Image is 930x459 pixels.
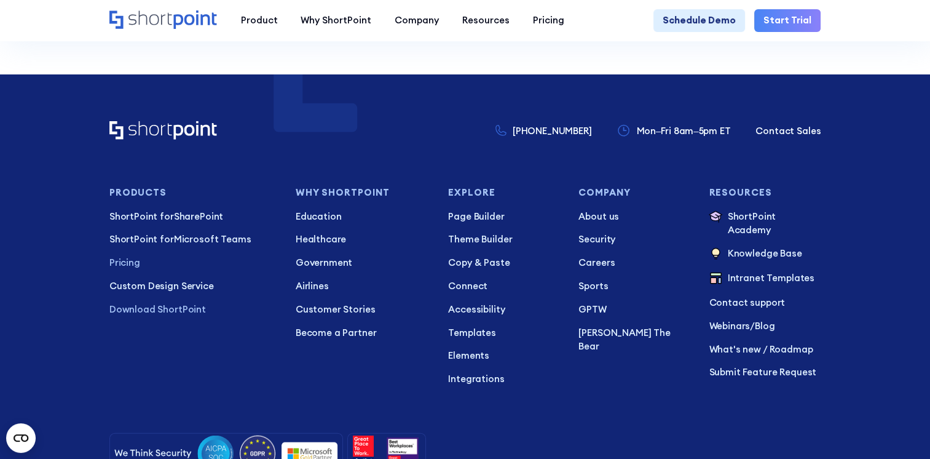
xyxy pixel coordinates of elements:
[728,247,802,262] p: Knowledge Base
[109,10,218,30] a: Home
[709,271,821,287] a: Intranet Templates
[513,124,592,138] p: [PHONE_NUMBER]
[578,188,690,198] h3: Company
[495,124,591,138] a: [PHONE_NUMBER]
[578,256,690,270] a: Careers
[448,303,560,317] a: Accessibility
[109,121,218,141] a: Home
[451,9,521,33] a: Resources
[728,271,814,287] p: Intranet Templates
[296,326,430,340] a: Become a Partner
[578,279,690,293] a: Sports
[448,210,560,224] a: Page Builder
[289,9,383,33] a: Why ShortPoint
[448,372,560,386] a: Integrations
[296,233,430,247] a: Healthcare
[296,256,430,270] a: Government
[869,400,930,459] iframe: Chat Widget
[578,326,690,354] a: [PERSON_NAME] The Bear
[109,210,174,222] span: ShortPoint for
[709,247,821,262] a: Knowledge Base
[448,326,560,340] a: Templates
[755,124,821,138] a: Contact Sales
[448,233,560,247] a: Theme Builder
[109,233,277,247] a: ShortPoint forMicrosoft Teams
[578,210,690,224] a: About us
[709,343,821,357] a: What's new / Roadmap
[448,188,560,198] h3: Explore
[653,9,745,33] a: Schedule Demo
[296,279,430,293] a: Airlines
[448,279,560,293] a: Connect
[109,210,277,224] p: SharePoint
[109,303,277,317] a: Download ShortPoint
[709,296,821,310] a: Contact support
[109,233,277,247] p: Microsoft Teams
[383,9,451,33] a: Company
[109,256,277,270] a: Pricing
[578,303,690,317] a: GPTW
[754,9,821,33] a: Start Trial
[240,14,277,28] div: Product
[869,400,930,459] div: Csevegés widget
[709,210,821,237] a: ShortPoint Academy
[755,320,774,332] a: Blog
[296,210,430,224] a: Education
[533,14,564,28] div: Pricing
[578,233,690,247] a: Security
[296,188,430,198] h3: Why Shortpoint
[709,365,821,380] a: Submit Feature Request
[448,256,560,270] a: Copy & Paste
[709,188,821,198] h3: Resources
[109,188,277,198] h3: Products
[728,210,821,237] p: ShortPoint Academy
[109,210,277,224] a: ShortPoint forSharePoint
[109,279,277,293] a: Custom Design Service
[109,233,174,245] span: ShortPoint for
[709,320,750,332] a: Webinars
[395,14,439,28] div: Company
[448,349,560,363] a: Elements
[301,14,371,28] div: Why ShortPoint
[296,303,430,317] a: Customer Stories
[636,124,730,138] p: Mon–Fri 8am–5pm ET
[462,14,510,28] div: Resources
[521,9,576,33] a: Pricing
[229,9,290,33] a: Product
[709,319,821,333] p: /
[6,423,36,453] button: Open CMP widget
